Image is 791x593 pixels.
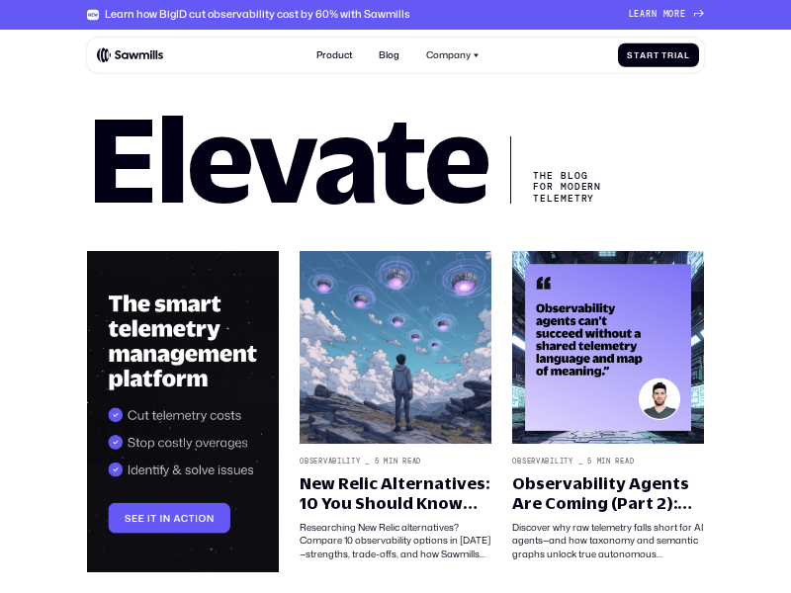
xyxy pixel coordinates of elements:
span: o [668,10,674,20]
div: Observability [512,458,572,466]
div: _ [365,458,370,466]
span: t [634,50,640,60]
span: e [680,10,686,20]
span: l [684,50,690,60]
span: S [627,50,634,60]
div: Learn how BigID cut observability cost by 60% with Sawmills [105,8,410,21]
div: min read [384,458,421,466]
a: Product [309,42,360,68]
span: t [654,50,659,60]
div: New Relic Alternatives: 10 You Should Know About in [DATE] [300,473,491,513]
a: Observability_5min readNew Relic Alternatives: 10 You Should Know About in [DATE]Researching New ... [292,243,499,580]
a: Learnmore [629,10,704,20]
div: 5 [375,458,380,466]
div: Observability Agents Are Coming (Part 2): Telemetry Taxonomy and Semantics – The Missing Link [512,473,704,513]
span: r [646,10,652,20]
a: Observability_5min readObservability Agents Are Coming (Part 2): Telemetry Taxonomy and Semantics... [504,243,712,580]
span: m [663,10,669,20]
span: a [677,50,684,60]
span: n [652,10,658,20]
span: L [629,10,635,20]
div: Discover why raw telemetry falls short for AI agents—and how taxonomy and semantic graphs unlock ... [512,521,704,560]
div: Observability [300,458,360,466]
span: r [667,50,674,60]
span: a [640,10,646,20]
span: r [647,50,654,60]
div: 5 [587,458,592,466]
a: StartTrial [618,43,699,67]
span: r [674,10,680,20]
span: T [661,50,667,60]
span: e [634,10,640,20]
span: i [674,50,677,60]
div: _ [578,458,583,466]
h1: Elevate [87,113,489,204]
div: Researching New Relic alternatives? Compare 10 observability options in [DATE]—strengths, trade-o... [300,521,491,560]
div: min read [597,458,635,466]
div: The Blog for Modern telemetry [510,136,605,204]
div: Company [418,42,486,68]
div: Company [426,49,471,61]
a: Blog [372,42,406,68]
span: a [640,50,647,60]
